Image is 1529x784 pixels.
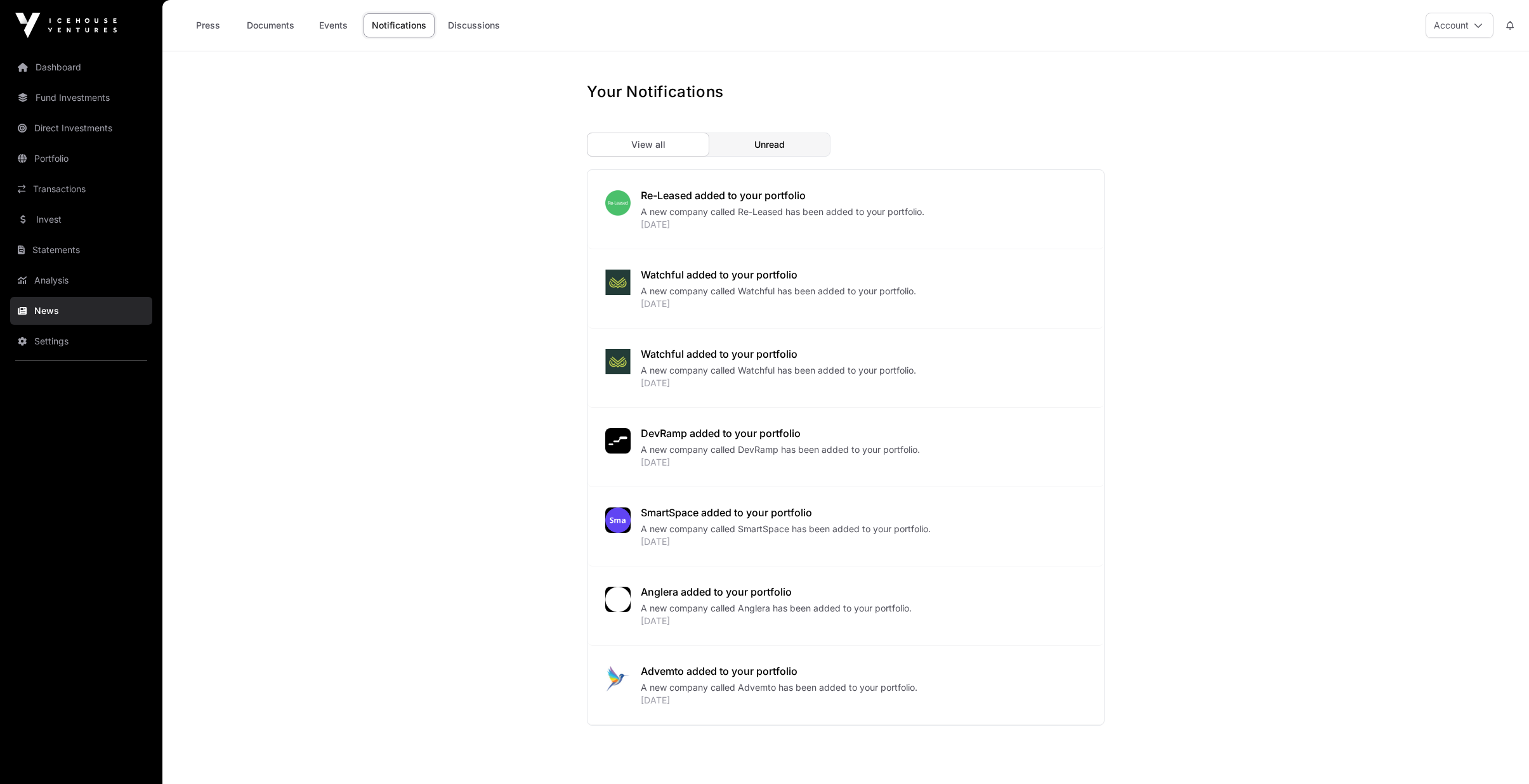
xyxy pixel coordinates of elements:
[641,523,1081,535] div: A new company called SmartSpace has been added to your portfolio.
[641,584,1081,599] div: Anglera added to your portfolio
[10,53,152,81] a: Dashboard
[440,13,508,37] a: Discussions
[587,566,1104,646] a: Anglera added to your portfolioA new company called Anglera has been added to your portfolio.[DATE]
[10,297,152,325] a: News
[641,267,1081,282] div: Watchful added to your portfolio
[641,218,1081,231] div: [DATE]
[10,266,152,294] a: Analysis
[641,663,1081,679] div: Advemto added to your portfolio
[605,666,631,691] img: 1653601112585.jpeg
[641,297,1081,310] div: [DATE]
[605,428,631,454] img: SVGs_DevRamp.svg
[605,190,631,216] img: download.png
[10,84,152,112] a: Fund Investments
[587,249,1104,329] a: Watchful added to your portfolioA new company called Watchful has been added to your portfolio.[D...
[605,507,631,533] img: smartspace398.png
[10,236,152,264] a: Statements
[587,82,724,102] h1: Your Notifications
[10,206,152,233] a: Invest
[10,327,152,355] a: Settings
[308,13,358,37] a: Events
[641,505,1081,520] div: SmartSpace added to your portfolio
[641,694,1081,707] div: [DATE]
[1466,723,1529,784] iframe: Chat Widget
[587,329,1104,408] a: Watchful added to your portfolioA new company called Watchful has been added to your portfolio.[D...
[10,145,152,173] a: Portfolio
[754,138,785,151] span: Unread
[641,346,1081,362] div: Watchful added to your portfolio
[10,175,152,203] a: Transactions
[587,487,1104,566] a: SmartSpace added to your portfolioA new company called SmartSpace has been added to your portfoli...
[641,364,1081,377] div: A new company called Watchful has been added to your portfolio.
[641,456,1081,469] div: [DATE]
[1426,13,1493,38] button: Account
[641,206,1081,218] div: A new company called Re-Leased has been added to your portfolio.
[605,349,631,374] img: watchful_ai_logo.jpeg
[587,170,1104,249] a: Re-Leased added to your portfolioA new company called Re-Leased has been added to your portfolio....
[641,615,1081,627] div: [DATE]
[183,13,233,37] a: Press
[364,13,435,37] a: Notifications
[605,270,631,295] img: watchful_ai_logo.jpeg
[15,13,117,38] img: Icehouse Ventures Logo
[641,426,1081,441] div: DevRamp added to your portfolio
[605,587,631,612] img: anglera402.png
[641,681,1081,694] div: A new company called Advemto has been added to your portfolio.
[641,602,1081,615] div: A new company called Anglera has been added to your portfolio.
[239,13,303,37] a: Documents
[641,188,1081,203] div: Re-Leased added to your portfolio
[10,114,152,142] a: Direct Investments
[641,377,1081,389] div: [DATE]
[587,646,1104,725] a: Advemto added to your portfolioA new company called Advemto has been added to your portfolio.[DATE]
[641,443,1081,456] div: A new company called DevRamp has been added to your portfolio.
[641,535,1081,548] div: [DATE]
[641,285,1081,297] div: A new company called Watchful has been added to your portfolio.
[587,408,1104,487] a: DevRamp added to your portfolioA new company called DevRamp has been added to your portfolio.[DATE]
